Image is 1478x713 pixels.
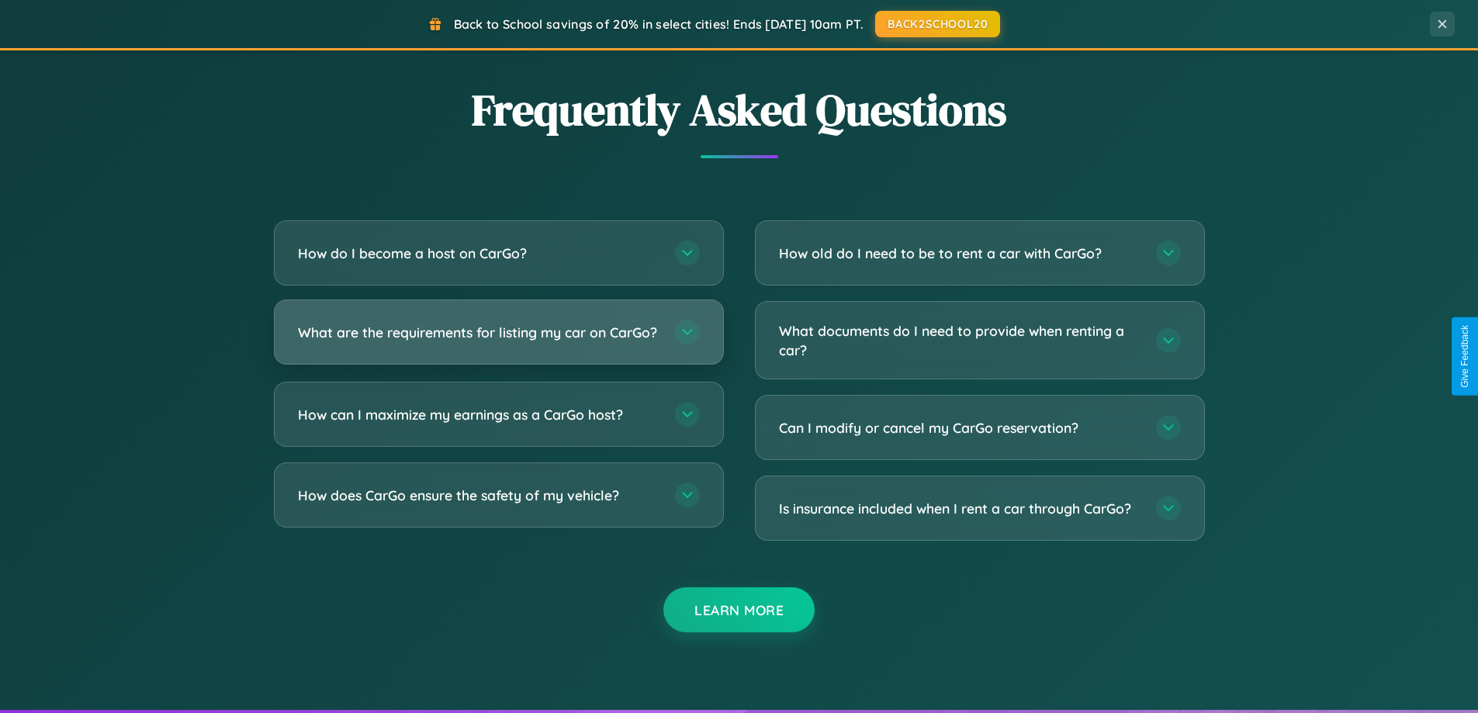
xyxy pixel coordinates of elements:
[1459,325,1470,388] div: Give Feedback
[875,11,1000,37] button: BACK2SCHOOL20
[298,323,659,342] h3: What are the requirements for listing my car on CarGo?
[454,16,864,32] span: Back to School savings of 20% in select cities! Ends [DATE] 10am PT.
[779,244,1141,263] h3: How old do I need to be to rent a car with CarGo?
[663,587,815,632] button: Learn More
[779,321,1141,359] h3: What documents do I need to provide when renting a car?
[298,486,659,505] h3: How does CarGo ensure the safety of my vehicle?
[274,80,1205,140] h2: Frequently Asked Questions
[298,405,659,424] h3: How can I maximize my earnings as a CarGo host?
[779,499,1141,518] h3: Is insurance included when I rent a car through CarGo?
[779,418,1141,438] h3: Can I modify or cancel my CarGo reservation?
[298,244,659,263] h3: How do I become a host on CarGo?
